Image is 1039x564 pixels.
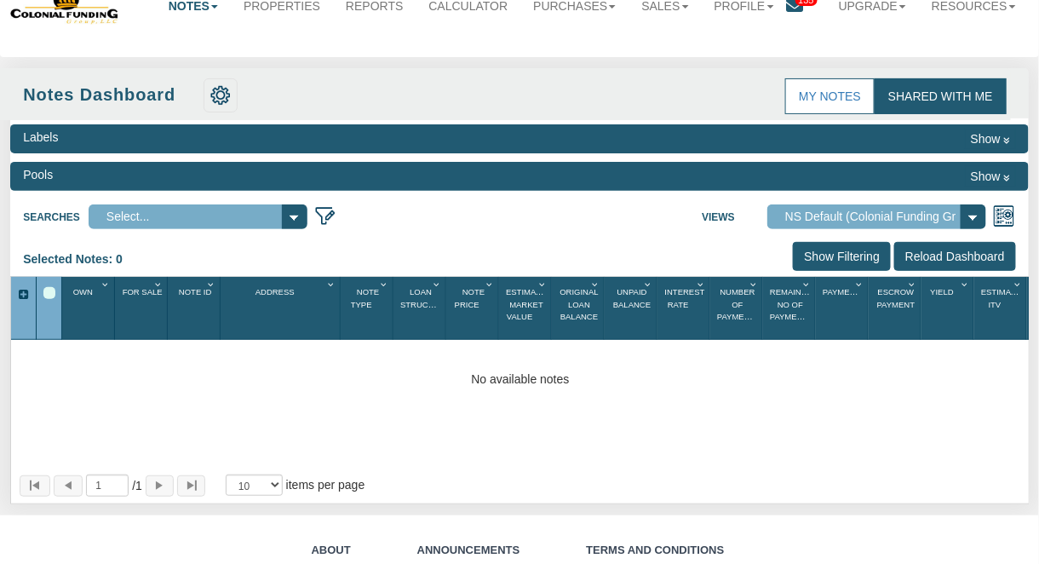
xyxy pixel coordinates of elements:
[694,277,709,291] div: Column Menu
[965,129,1016,149] button: Show
[351,287,379,308] span: Note Type
[588,277,603,291] div: Column Menu
[993,204,1016,227] img: views.png
[324,277,339,291] div: Column Menu
[23,129,58,146] div: Labels
[660,282,709,333] div: Sort None
[800,277,814,291] div: Column Menu
[118,282,167,333] div: Sort None
[223,282,340,333] div: Sort None
[86,475,129,497] input: Selected page
[170,282,220,333] div: Note Id Sort None
[255,287,295,296] span: Address
[871,282,921,333] div: Escrow Payment Sort None
[377,277,392,291] div: Column Menu
[11,287,36,303] div: Expand All
[286,478,365,492] span: items per page
[483,277,497,291] div: Column Menu
[312,544,351,556] a: About
[43,287,55,299] div: Select All
[613,287,651,308] span: Unpaid Balance
[204,277,219,291] div: Column Menu
[123,287,163,296] span: For Sale
[965,166,1016,187] button: Show
[717,287,761,321] span: Number Of Payments
[924,282,973,333] div: Sort None
[931,287,954,296] span: Yield
[343,282,393,333] div: Note Type Sort None
[924,282,973,333] div: Yield Sort None
[702,204,767,226] label: Views
[417,544,520,556] a: Announcements
[958,277,973,291] div: Column Menu
[23,83,199,107] div: Notes Dashboard
[396,282,445,333] div: Sort None
[536,277,550,291] div: Column Menu
[560,287,599,321] span: Original Loan Balance
[660,282,709,333] div: Interest Rate Sort None
[170,282,220,333] div: Sort None
[23,204,89,226] label: Searches
[20,475,50,497] button: Page to first
[455,287,485,308] span: Note Price
[981,287,1027,308] span: Estimated Itv
[607,282,657,333] div: Unpaid Balance Sort None
[177,475,205,497] button: Page to last
[641,277,656,291] div: Column Menu
[793,242,891,271] input: Show Filtering
[766,282,815,333] div: Remaining No Of Payments Sort None
[23,166,53,183] div: Pools
[223,282,340,333] div: Address Sort None
[449,282,498,333] div: Note Price Sort None
[179,287,212,296] span: Note Id
[713,282,762,333] div: Sort None
[607,282,657,333] div: Sort None
[554,282,604,333] div: Sort None
[343,282,393,333] div: Sort None
[894,242,1016,271] input: Reload Dashboard
[818,282,868,333] div: Sort None
[502,282,551,333] div: Sort None
[430,277,445,291] div: Column Menu
[314,204,337,227] img: edit_filter_icon.png
[877,287,916,308] span: Escrow Payment
[871,282,921,333] div: Sort None
[132,477,142,494] span: 1
[502,282,551,333] div: Estimated Market Value Sort None
[210,85,231,106] img: settings.png
[146,475,174,497] button: Page forward
[400,287,451,308] span: Loan Structure
[823,287,879,296] span: Payment(P&I)
[770,287,816,321] span: Remaining No Of Payments
[54,475,83,497] button: Page back
[118,282,167,333] div: For Sale Sort None
[132,479,135,492] abbr: of
[905,277,920,291] div: Column Menu
[766,282,815,333] div: Sort None
[65,282,114,333] div: Sort None
[713,282,762,333] div: Number Of Payments Sort None
[665,287,705,308] span: Interest Rate
[554,282,604,333] div: Original Loan Balance Sort None
[1011,277,1025,291] div: Column Menu
[977,282,1026,333] div: Sort None
[73,287,93,296] span: Own
[852,277,867,291] div: Column Menu
[396,282,445,333] div: Loan Structure Sort None
[506,287,552,321] span: Estimated Market Value
[818,282,868,333] div: Payment(P&I) Sort None
[99,277,113,291] div: Column Menu
[23,242,135,276] div: Selected Notes: 0
[152,277,166,291] div: Column Menu
[747,277,761,291] div: Column Menu
[65,282,114,333] div: Own Sort None
[977,282,1026,333] div: Estimated Itv Sort None
[586,544,724,556] a: Terms and Conditions
[11,371,1030,388] div: No available notes
[449,282,498,333] div: Sort None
